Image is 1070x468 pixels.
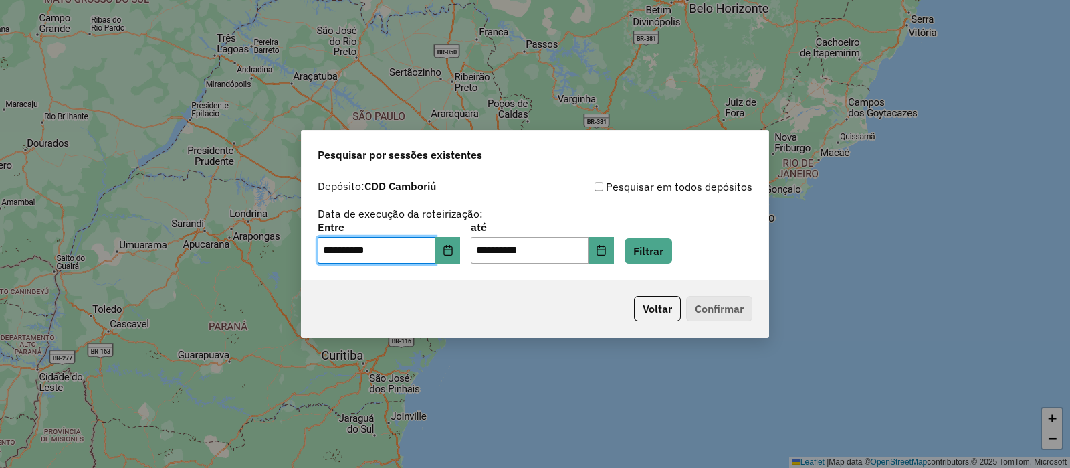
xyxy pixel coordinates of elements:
label: Data de execução da roteirização: [318,206,483,222]
div: Pesquisar em todos depósitos [535,179,752,195]
label: Depósito: [318,178,436,194]
button: Choose Date [435,237,461,264]
label: até [471,219,613,235]
button: Voltar [634,296,681,321]
button: Filtrar [625,238,672,264]
strong: CDD Camboriú [364,179,436,193]
label: Entre [318,219,460,235]
button: Choose Date [588,237,614,264]
span: Pesquisar por sessões existentes [318,147,482,163]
